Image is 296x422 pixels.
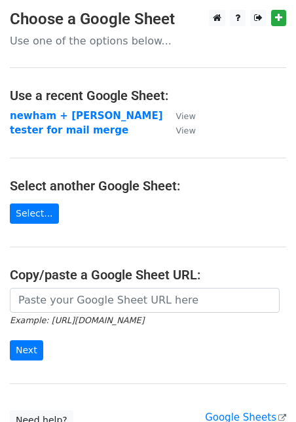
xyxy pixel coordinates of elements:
h3: Choose a Google Sheet [10,10,286,29]
input: Paste your Google Sheet URL here [10,288,280,313]
h4: Use a recent Google Sheet: [10,88,286,103]
h4: Copy/paste a Google Sheet URL: [10,267,286,283]
input: Next [10,340,43,360]
a: newham + [PERSON_NAME] [10,110,163,122]
a: View [163,110,196,122]
p: Use one of the options below... [10,34,286,48]
a: Select... [10,203,59,224]
small: Example: [URL][DOMAIN_NAME] [10,315,144,325]
a: tester for mail merge [10,124,128,136]
a: View [163,124,196,136]
small: View [176,111,196,121]
h4: Select another Google Sheet: [10,178,286,194]
small: View [176,126,196,135]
